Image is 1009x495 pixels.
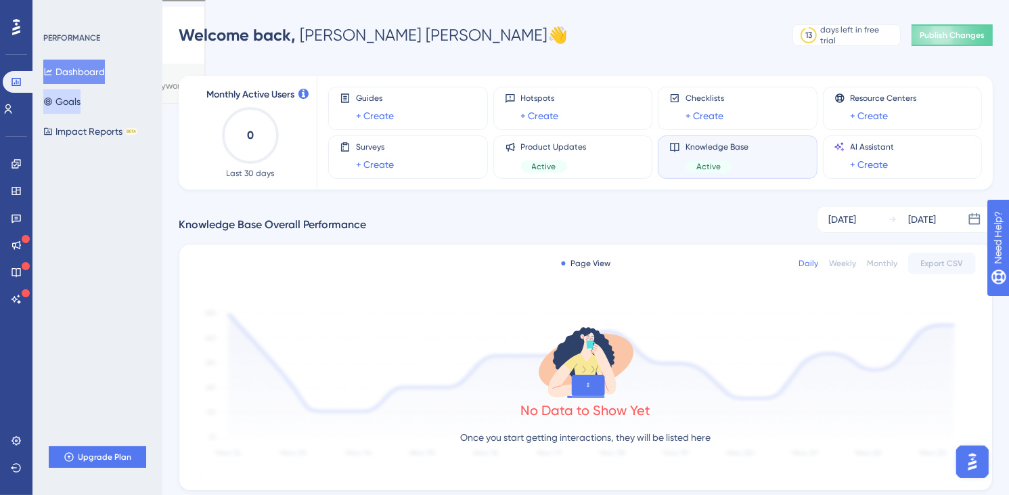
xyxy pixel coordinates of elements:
span: Upgrade Plan [79,452,132,462]
button: Impact ReportsBETA [43,119,137,144]
span: Last 30 days [227,168,275,179]
div: Daily [799,258,818,269]
div: 13 [805,30,812,41]
span: AI Assistant [851,142,895,152]
button: Upgrade Plan [49,446,146,468]
img: website_grey.svg [22,35,32,46]
span: Monthly Active Users [206,87,294,103]
span: Active [532,161,556,172]
img: logo_orange.svg [22,22,32,33]
a: + Create [356,108,394,124]
button: Dashboard [43,60,105,84]
span: Active [696,161,721,172]
div: Keywords by Traffic [150,80,228,89]
div: v 4.0.25 [38,22,66,33]
span: Publish Changes [920,30,985,41]
div: Domain: [DOMAIN_NAME] [35,35,149,46]
div: BETA [125,128,137,135]
span: Surveys [356,142,394,152]
img: tab_domain_overview_orange.svg [37,79,47,89]
a: + Create [851,108,889,124]
button: Export CSV [908,253,976,274]
a: + Create [356,156,394,173]
span: Need Help? [32,3,85,20]
span: Product Updates [521,142,587,152]
a: + Create [686,108,723,124]
div: [DATE] [908,211,936,228]
span: Guides [356,93,394,104]
div: [DATE] [828,211,856,228]
span: Welcome back, [179,25,296,45]
div: PERFORMANCE [43,33,100,43]
span: Knowledge Base [686,142,748,152]
span: Resource Centers [851,93,917,104]
div: Monthly [867,258,897,269]
div: [PERSON_NAME] [PERSON_NAME] 👋 [179,24,568,46]
a: + Create [521,108,559,124]
div: Domain Overview [51,80,121,89]
span: Checklists [686,93,724,104]
button: Publish Changes [912,24,993,46]
span: Hotspots [521,93,559,104]
text: 0 [247,129,254,142]
div: No Data to Show Yet [521,401,651,420]
div: Weekly [829,258,856,269]
p: Once you start getting interactions, they will be listed here [461,429,711,446]
span: Export CSV [921,258,964,269]
button: Goals [43,89,81,114]
span: Knowledge Base Overall Performance [179,217,366,233]
div: Page View [561,258,610,269]
div: days left in free trial [821,24,896,46]
a: + Create [851,156,889,173]
iframe: UserGuiding AI Assistant Launcher [952,442,993,482]
img: tab_keywords_by_traffic_grey.svg [135,79,145,89]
